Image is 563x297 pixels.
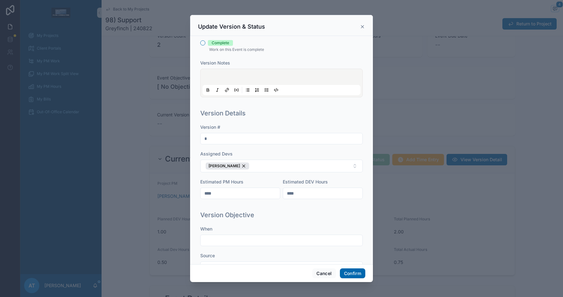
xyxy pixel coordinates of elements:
[198,23,265,31] h3: Update Version & Status
[212,40,229,46] div: Complete
[200,253,215,258] span: Source
[200,179,243,184] span: Estimated PM Hours
[200,226,212,231] span: When
[200,211,254,219] h1: Version Objective
[209,47,264,52] span: Work on this Event is complete
[312,268,336,279] button: Cancel
[200,60,230,66] span: Version Notes
[200,124,220,130] span: Version #
[200,151,233,156] span: Assigned Devs
[209,163,240,169] span: [PERSON_NAME]
[340,268,365,279] button: Confirm
[200,109,246,118] h1: Version Details
[200,160,363,172] button: Select Button
[206,162,249,169] button: Unselect 4
[283,179,328,184] span: Estimated DEV Hours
